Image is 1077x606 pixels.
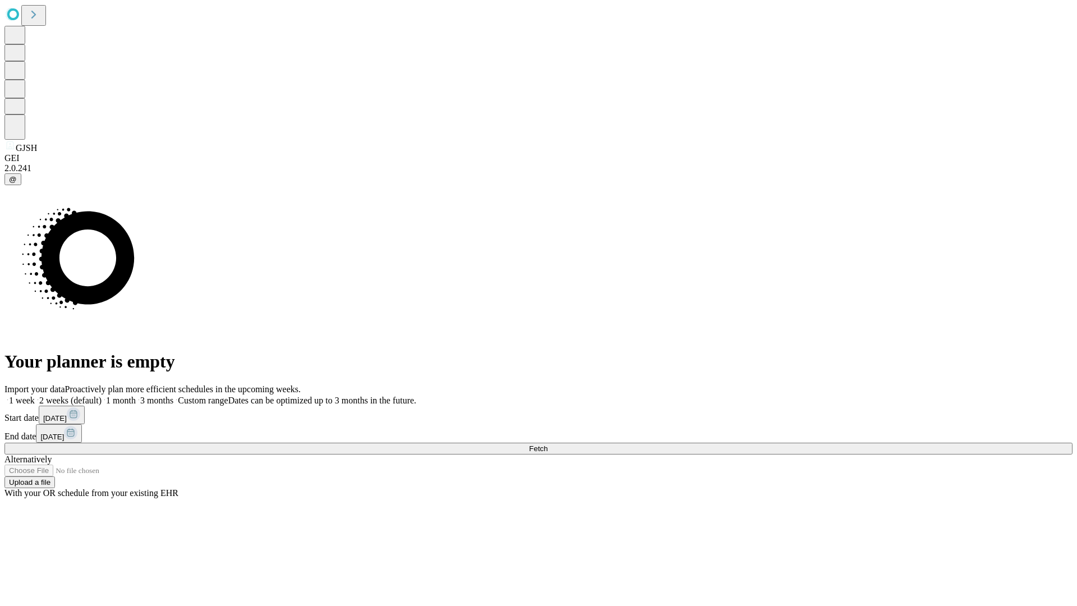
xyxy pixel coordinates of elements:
div: GEI [4,153,1073,163]
div: End date [4,424,1073,443]
span: GJSH [16,143,37,153]
div: 2.0.241 [4,163,1073,173]
span: Proactively plan more efficient schedules in the upcoming weeks. [65,384,301,394]
span: 1 week [9,396,35,405]
span: 2 weeks (default) [39,396,102,405]
div: Start date [4,406,1073,424]
span: [DATE] [43,414,67,423]
span: Fetch [529,444,547,453]
span: Import your data [4,384,65,394]
span: Custom range [178,396,228,405]
button: [DATE] [39,406,85,424]
h1: Your planner is empty [4,351,1073,372]
button: [DATE] [36,424,82,443]
button: Fetch [4,443,1073,454]
button: @ [4,173,21,185]
span: [DATE] [40,433,64,441]
span: 3 months [140,396,173,405]
span: Dates can be optimized up to 3 months in the future. [228,396,416,405]
span: 1 month [106,396,136,405]
span: @ [9,175,17,183]
button: Upload a file [4,476,55,488]
span: Alternatively [4,454,52,464]
span: With your OR schedule from your existing EHR [4,488,178,498]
